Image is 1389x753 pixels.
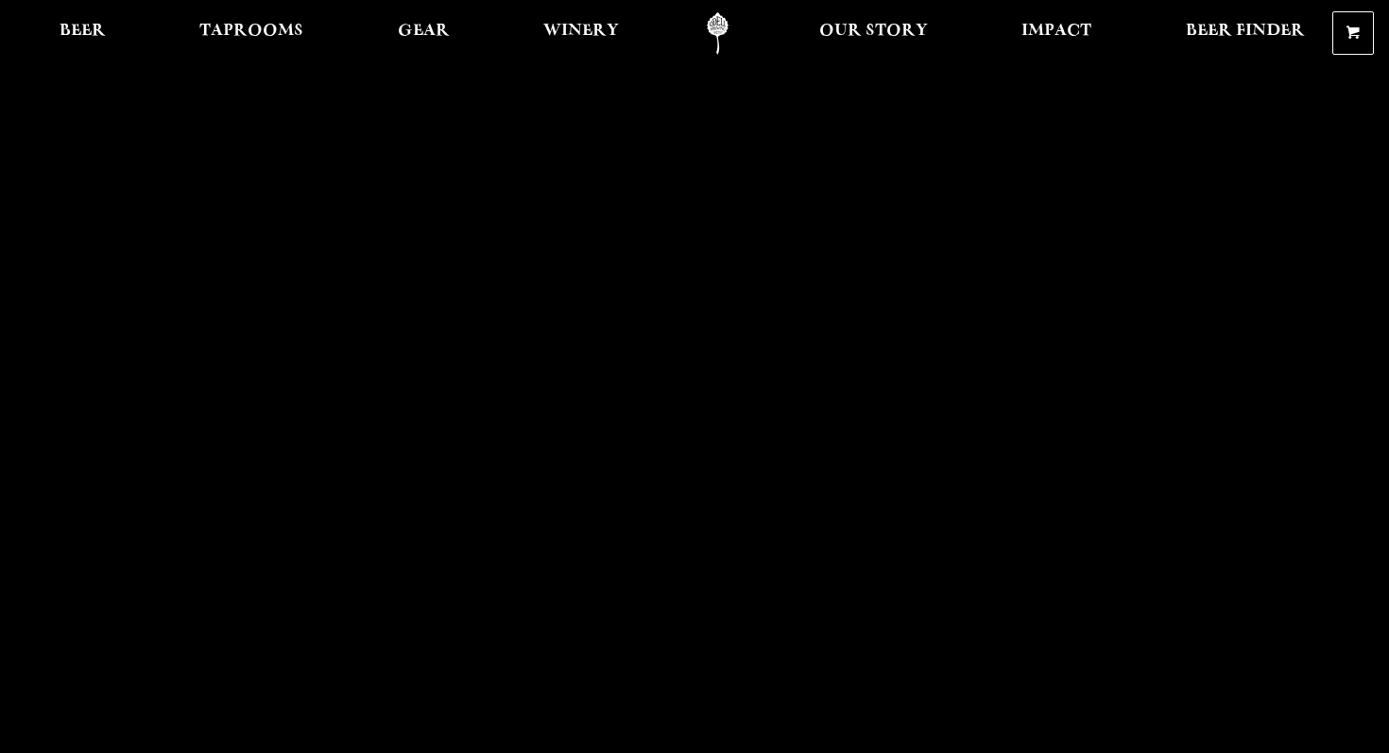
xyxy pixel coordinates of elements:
span: Our Story [819,24,928,39]
a: Winery [531,12,631,55]
a: Odell Home [682,12,753,55]
span: Impact [1021,24,1091,39]
span: Beer Finder [1186,24,1305,39]
a: Beer Finder [1174,12,1317,55]
a: Gear [386,12,462,55]
a: Our Story [807,12,940,55]
a: Taprooms [187,12,316,55]
span: Beer [60,24,106,39]
span: Gear [398,24,450,39]
span: Winery [543,24,619,39]
a: Impact [1009,12,1104,55]
span: Taprooms [199,24,303,39]
a: Beer [47,12,118,55]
